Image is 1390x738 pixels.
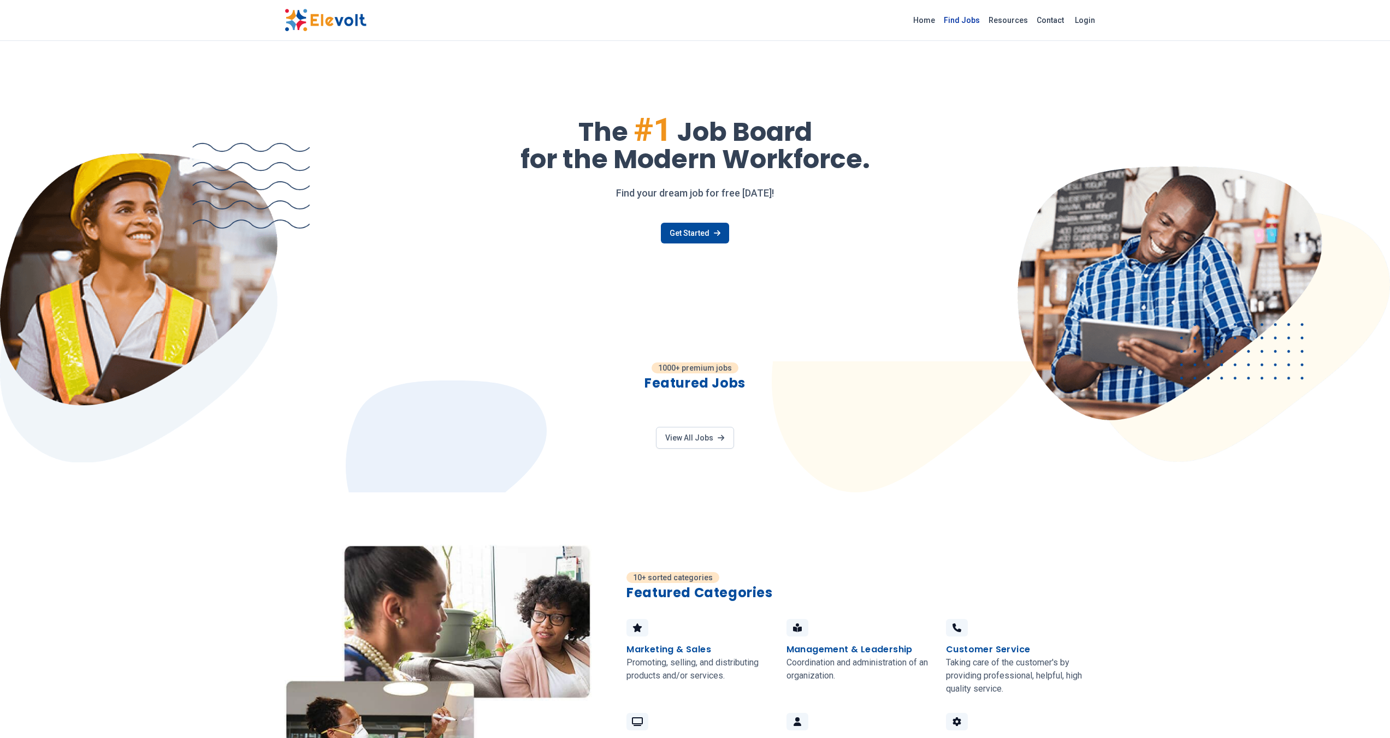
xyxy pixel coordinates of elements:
h1: The Job Board for the Modern Workforce. [285,114,1106,172]
span: #1 [634,110,672,149]
img: Elevolt [285,9,366,32]
a: Get Started [661,223,729,243]
h2: Featured Categories [626,584,1105,602]
a: Contact [1032,11,1068,29]
p: Find your dream job for free [DATE]! [285,186,1106,201]
a: Login [1068,9,1102,31]
a: Resources [984,11,1032,29]
p: 10+ sorted categories [626,572,719,583]
p: Coordination and administration of an organization. [786,656,933,682]
a: Customer ServiceTaking care of the customer's by providing professional, helpful, high quality se... [939,610,1099,704]
p: Promoting, selling, and distributing products and/or services. [626,656,773,682]
h4: Management & Leadership [786,643,913,656]
a: Marketing & SalesPromoting, selling, and distributing products and/or services. [620,610,779,704]
h4: Marketing & Sales [626,643,711,656]
a: Find Jobs [939,11,984,29]
iframe: Chat Widget [1335,686,1390,738]
h4: Customer Service [946,643,1030,656]
a: Management & LeadershipCoordination and administration of an organization. [780,610,939,704]
a: Home [909,11,939,29]
p: Taking care of the customer's by providing professional, helpful, high quality service. [946,656,1092,695]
